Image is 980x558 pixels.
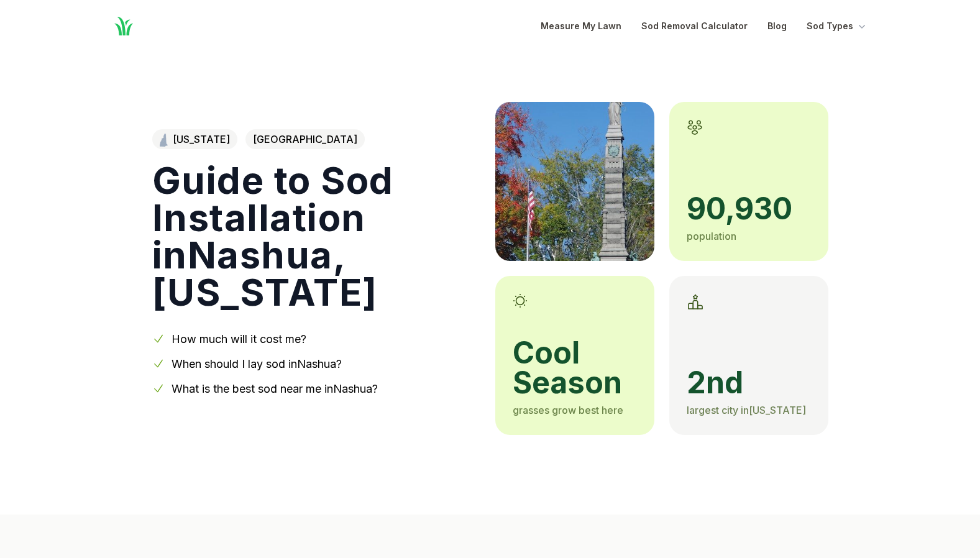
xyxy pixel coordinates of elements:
[687,368,811,398] span: 2nd
[641,19,748,34] a: Sod Removal Calculator
[172,332,306,345] a: How much will it cost me?
[172,382,378,395] a: What is the best sod near me inNashua?
[152,129,237,149] a: [US_STATE]
[687,230,736,242] span: population
[767,19,787,34] a: Blog
[160,132,168,147] img: New Hampshire state outline
[172,357,342,370] a: When should I lay sod inNashua?
[541,19,621,34] a: Measure My Lawn
[687,194,811,224] span: 90,930
[513,338,637,398] span: cool season
[687,404,806,416] span: largest city in [US_STATE]
[152,162,475,311] h1: Guide to Sod Installation in Nashua , [US_STATE]
[807,19,868,34] button: Sod Types
[245,129,365,149] span: [GEOGRAPHIC_DATA]
[513,404,623,416] span: grasses grow best here
[495,102,654,261] img: A picture of Nashua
